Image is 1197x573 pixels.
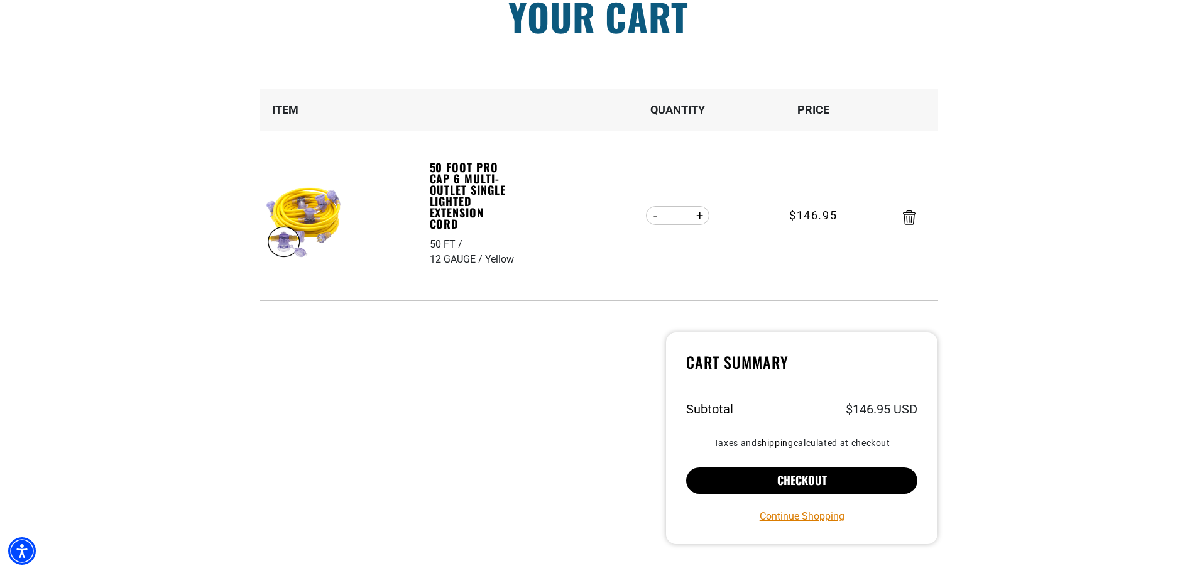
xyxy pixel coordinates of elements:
[260,89,429,131] th: Item
[903,213,916,222] a: Remove 50 Foot Pro Cap 6 Multi-Outlet Single Lighted Extension Cord - 50 FT / 12 GAUGE / Yellow
[760,509,844,524] a: Continue Shopping
[745,89,881,131] th: Price
[485,252,514,267] div: Yellow
[430,237,465,252] div: 50 FT
[757,438,794,448] a: shipping
[430,252,485,267] div: 12 GAUGE
[665,205,690,226] input: Quantity for 50 Foot Pro Cap 6 Multi-Outlet Single Lighted Extension Cord
[846,403,917,415] p: $146.95 USD
[8,537,36,565] div: Accessibility Menu
[686,467,918,494] button: Checkout
[609,89,745,131] th: Quantity
[686,439,918,447] small: Taxes and calculated at checkout
[686,403,733,415] h3: Subtotal
[789,207,837,224] span: $146.95
[265,181,344,260] img: yellow
[430,161,517,229] a: 50 Foot Pro Cap 6 Multi-Outlet Single Lighted Extension Cord
[686,352,918,385] h4: Cart Summary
